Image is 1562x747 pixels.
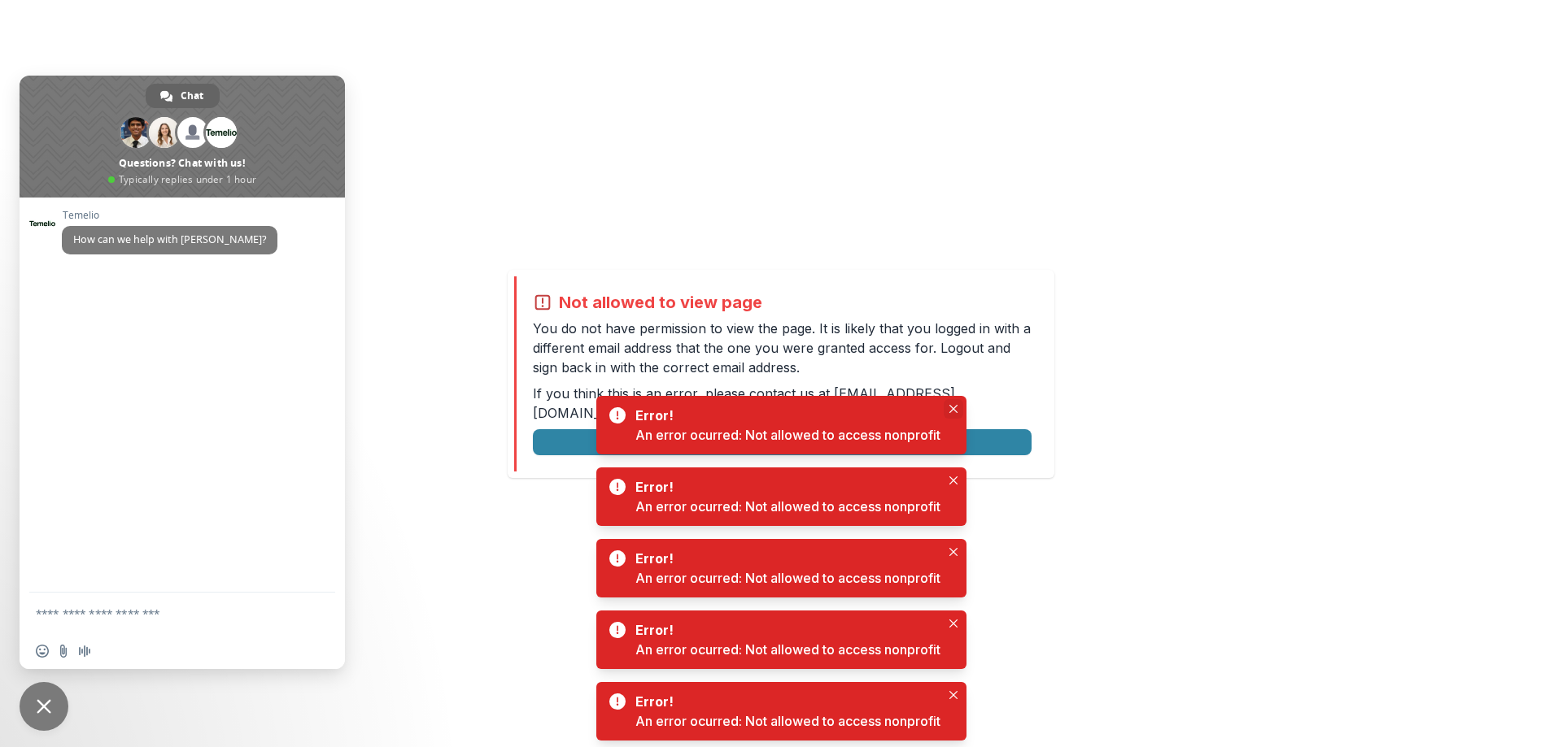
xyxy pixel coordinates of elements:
[57,645,70,658] span: Send a file
[635,406,934,425] div: Error!
[944,542,963,562] button: Close
[635,497,940,516] div: An error ocurred: Not allowed to access nonprofit
[36,606,293,621] textarea: Compose your message...
[146,84,220,108] div: Chat
[78,645,91,658] span: Audio message
[635,692,934,711] div: Error!
[635,711,940,731] div: An error ocurred: Not allowed to access nonprofit
[635,549,934,568] div: Error!
[944,685,963,705] button: Close
[559,293,762,312] h2: Not allowed to view page
[944,614,963,633] button: Close
[635,477,934,497] div: Error!
[635,620,934,640] div: Error!
[533,319,1032,377] p: You do not have permission to view the page. It is likely that you logged in with a different ema...
[36,645,49,658] span: Insert an emoji
[533,384,1032,423] p: If you think this is an error, please contact us at .
[635,568,940,588] div: An error ocurred: Not allowed to access nonprofit
[635,640,940,659] div: An error ocurred: Not allowed to access nonprofit
[181,84,203,108] span: Chat
[62,210,277,221] span: Temelio
[944,399,963,419] button: Close
[533,385,955,421] a: [EMAIL_ADDRESS][DOMAIN_NAME]
[73,232,266,246] span: How can we help with [PERSON_NAME]?
[533,429,1032,455] button: Logout
[20,682,68,731] div: Close chat
[944,471,963,490] button: Close
[635,425,940,445] div: An error ocurred: Not allowed to access nonprofit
